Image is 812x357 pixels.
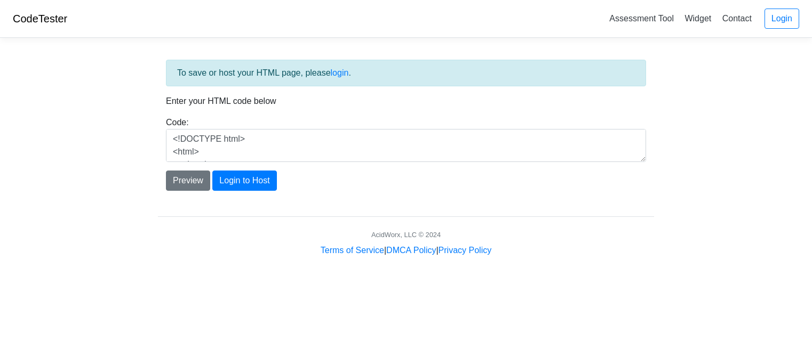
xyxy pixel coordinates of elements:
a: Contact [718,10,756,27]
a: CodeTester [13,13,67,25]
div: Code: [158,116,654,162]
div: AcidWorx, LLC © 2024 [371,230,441,240]
button: Login to Host [212,171,276,191]
div: To save or host your HTML page, please . [166,60,646,86]
a: DMCA Policy [386,246,436,255]
a: Widget [680,10,715,27]
a: Login [765,9,799,29]
p: Enter your HTML code below [166,95,646,108]
textarea: <!DOCTYPE html> <html> <head> <title>Test</title> </head> <body> <h1>Hello, world!</h1> </body> <... [166,129,646,162]
a: Assessment Tool [605,10,678,27]
a: Privacy Policy [439,246,492,255]
a: Terms of Service [321,246,384,255]
button: Preview [166,171,210,191]
a: login [331,68,349,77]
div: | | [321,244,491,257]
